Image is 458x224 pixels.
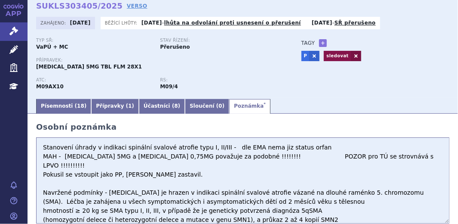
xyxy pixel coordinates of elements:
[77,103,84,109] span: 18
[105,19,139,26] span: Běžící lhůty:
[36,58,284,63] p: Přípravek:
[160,84,178,90] strong: risdiplam
[127,2,148,10] a: VERSO
[160,44,190,50] strong: Přerušeno
[36,1,123,10] strong: SUKLS303405/2025
[36,137,449,224] textarea: Stanovení úhrady v indikaci spinální svalové atrofie typu I, II/III - ze vstupi jako LPVO MAH - [...
[36,122,449,132] h2: Osobní poznámka
[70,20,91,26] strong: [DATE]
[139,99,185,114] a: Účastníci (8)
[301,51,310,61] a: P
[36,64,142,70] span: [MEDICAL_DATA] 5MG TBL FLM 28X1
[141,19,301,26] p: -
[141,20,162,26] strong: [DATE]
[218,103,222,109] span: 0
[128,103,132,109] span: 1
[40,19,68,26] span: Zahájeno:
[160,38,275,43] p: Stav řízení:
[91,99,139,114] a: Přípravky (1)
[36,38,151,43] p: Typ SŘ:
[312,19,376,26] p: -
[36,44,68,50] strong: VaPÚ + MC
[335,20,376,26] a: SŘ přerušeno
[160,78,275,83] p: RS:
[36,84,64,90] strong: RISDIPLAM
[324,51,350,61] a: sledovat
[164,20,301,26] a: lhůta na odvolání proti usnesení o přerušení
[36,78,151,83] p: ATC:
[36,99,91,114] a: Písemnosti (18)
[319,39,327,47] a: +
[229,99,270,114] a: Poznámka*
[312,20,332,26] strong: [DATE]
[174,103,178,109] span: 8
[185,99,229,114] a: Sloučení (0)
[301,38,315,48] h3: Tagy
